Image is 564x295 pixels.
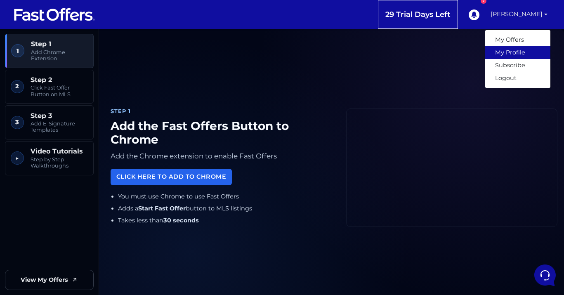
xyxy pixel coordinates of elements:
[57,219,108,238] button: Messages
[31,85,88,97] span: Click Fast Offer Button on MLS
[111,107,333,116] div: Step 1
[378,5,458,24] a: 29 Trial Days Left
[7,7,139,33] h2: Hello [PERSON_NAME] 👋
[485,30,551,88] div: [PERSON_NAME]
[128,231,139,238] p: Help
[25,231,39,238] p: Home
[11,80,24,93] span: 2
[5,105,94,139] a: 3 Step 3 Add E-Signature Templates
[138,205,186,212] strong: Start Fast Offer
[111,119,333,147] h1: Add the Fast Offers Button to Chrome
[485,59,550,72] a: Subscribe
[31,147,88,155] span: Video Tutorials
[5,70,94,104] a: 2 Step 2 Click Fast Offer Button on MLS
[533,263,557,288] iframe: Customerly Messenger Launcher
[31,40,88,48] span: Step 1
[7,219,57,238] button: Home
[31,112,88,120] span: Step 3
[31,120,88,133] span: Add E-Signature Templates
[13,83,152,99] button: Start a Conversation
[11,151,24,165] span: ▶︎
[31,156,88,169] span: Step by Step Walkthroughs
[108,219,158,238] button: Help
[485,72,550,85] a: Logout
[163,217,199,224] strong: 30 seconds
[13,46,67,53] span: Your Conversations
[118,216,333,225] li: Takes less than
[19,133,135,142] input: Search for an Article...
[118,192,333,201] li: You must use Chrome to use Fast Offers
[485,46,550,59] a: My Profile
[5,141,94,175] a: ▶︎ Video Tutorials Step by Step Walkthroughs
[111,169,232,185] a: Click Here to Add to Chrome
[5,270,94,290] a: View My Offers
[11,44,24,57] span: 1
[31,76,88,84] span: Step 2
[21,275,68,285] span: View My Offers
[133,46,152,53] a: See all
[118,204,333,213] li: Adds a button to MLS listings
[11,116,24,129] span: 3
[13,116,56,122] span: Find an Answer
[111,150,333,162] p: Add the Chrome extension to enable Fast Offers
[59,87,116,94] span: Start a Conversation
[347,109,557,227] iframe: Fast Offers Chrome Extension
[485,33,550,46] a: My Offers
[13,59,30,76] img: dark
[5,34,94,68] a: 1 Step 1 Add Chrome Extension
[103,116,152,122] a: Open Help Center
[31,49,88,62] span: Add Chrome Extension
[71,231,94,238] p: Messages
[26,59,43,76] img: dark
